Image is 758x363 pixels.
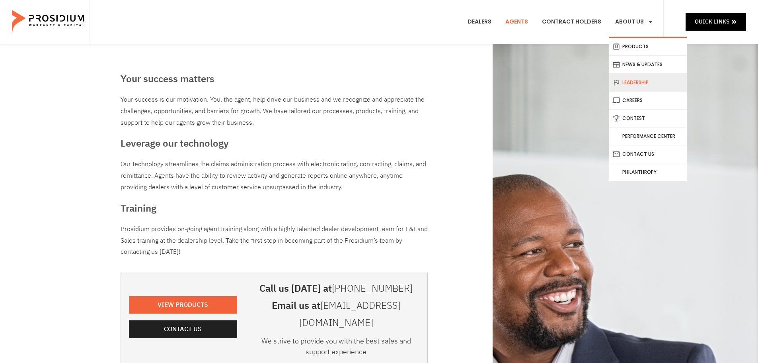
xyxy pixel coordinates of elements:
[299,298,401,330] a: [EMAIL_ADDRESS][DOMAIN_NAME]
[121,136,428,151] h3: Leverage our technology
[609,38,687,55] a: Products
[609,163,687,181] a: Philanthropy
[253,336,419,361] div: We strive to provide you with the best sales and support experience
[332,281,413,296] a: [PHONE_NUMBER]
[121,159,428,193] div: Our technology streamlines the claims administration process with electronic rating, contracting,...
[253,280,419,297] h3: Call us [DATE] at
[129,296,237,314] a: View Products
[121,224,428,258] p: Prosidium provides on-going agent training along with a highly talented dealer development team f...
[695,17,729,27] span: Quick Links
[609,92,687,109] a: Careers
[121,72,428,86] h3: Your success matters
[536,7,607,37] a: Contract Holders
[164,324,202,335] span: Contact Us
[609,110,687,127] a: Contest
[609,7,659,37] a: About Us
[121,201,428,216] h3: Training
[129,320,237,338] a: Contact Us
[609,128,687,145] a: Performance Center
[462,7,659,37] nav: Menu
[499,7,534,37] a: Agents
[609,37,687,181] ul: About Us
[154,1,179,7] span: Last Name
[686,13,746,30] a: Quick Links
[609,145,687,163] a: Contact Us
[462,7,497,37] a: Dealers
[609,74,687,91] a: Leadership
[609,56,687,73] a: News & Updates
[253,297,419,332] h3: Email us at
[158,299,208,311] span: View Products
[121,94,428,128] div: Your success is our motivation. You, the agent, help drive our business and we recognize and appr...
